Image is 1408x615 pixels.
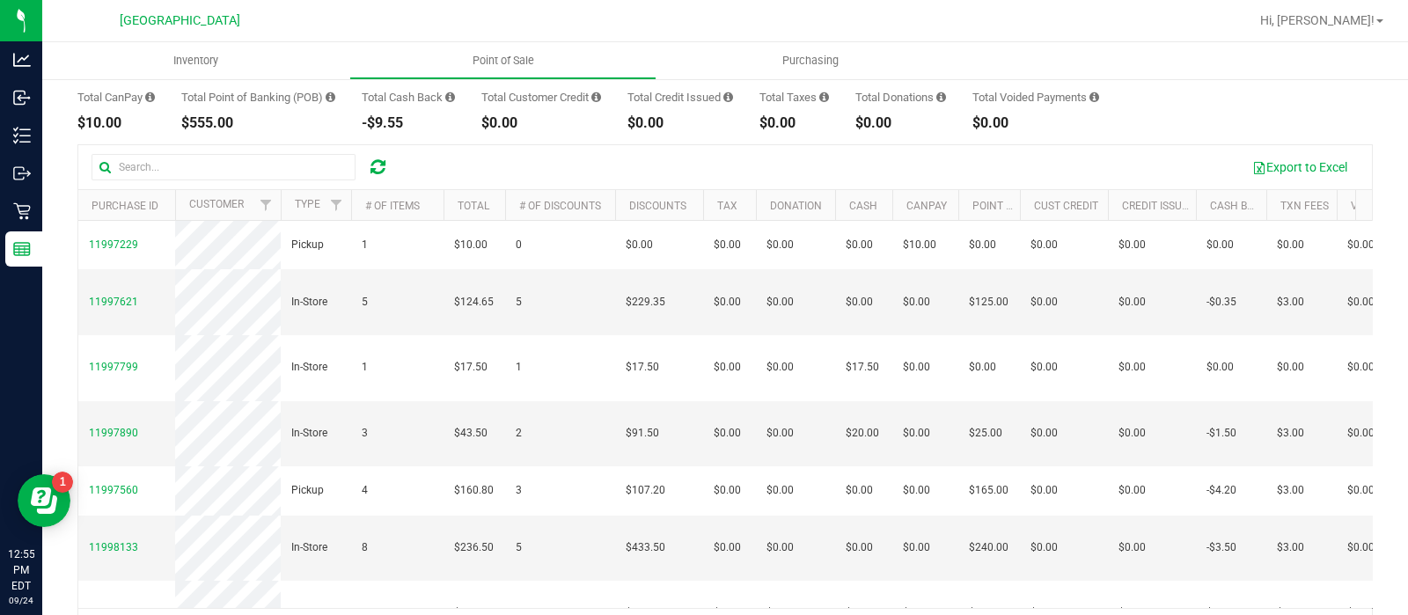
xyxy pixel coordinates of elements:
span: $236.50 [454,539,494,556]
span: $0.00 [903,294,930,311]
div: -$9.55 [362,116,455,130]
span: $0.00 [626,237,653,253]
i: Sum of all account credit issued for all refunds from returned purchases in the date range. [723,92,733,103]
div: $555.00 [181,116,335,130]
i: Sum of the successful, non-voided CanPay payment transactions for all purchases in the date range. [145,92,155,103]
span: $10.00 [454,237,488,253]
span: $0.00 [1347,539,1375,556]
div: $0.00 [855,116,946,130]
span: 11997229 [89,238,138,251]
div: $10.00 [77,116,155,130]
span: $0.00 [714,425,741,442]
span: $3.00 [1277,482,1304,499]
span: $0.00 [1206,237,1234,253]
span: 5 [516,539,522,556]
div: $0.00 [972,116,1099,130]
input: Search... [92,154,356,180]
span: $160.80 [454,482,494,499]
div: Total Cash Back [362,92,455,103]
inline-svg: Inbound [13,89,31,106]
span: $125.00 [969,294,1008,311]
span: $0.00 [1347,482,1375,499]
span: -$1.50 [1206,425,1236,442]
span: 11997560 [89,484,138,496]
i: Sum of the cash-back amounts from rounded-up electronic payments for all purchases in the date ra... [445,92,455,103]
span: Purchasing [759,53,862,69]
span: Inventory [150,53,242,69]
inline-svg: Retail [13,202,31,220]
a: Type [295,198,320,210]
span: $240.00 [969,539,1008,556]
span: $0.00 [1030,237,1058,253]
span: In-Store [291,539,327,556]
span: $165.00 [969,482,1008,499]
span: $0.00 [1118,539,1146,556]
a: Cash Back [1210,200,1268,212]
span: $0.00 [1118,482,1146,499]
span: $3.00 [1277,539,1304,556]
span: $0.00 [1347,359,1375,376]
a: Purchase ID [92,200,158,212]
span: Pickup [291,237,324,253]
span: In-Store [291,425,327,442]
inline-svg: Outbound [13,165,31,182]
span: $0.00 [846,237,873,253]
span: $433.50 [626,539,665,556]
p: 09/24 [8,594,34,607]
span: $0.00 [903,482,930,499]
span: $0.00 [766,425,794,442]
span: $0.00 [714,482,741,499]
span: $0.00 [1030,425,1058,442]
span: $3.00 [1277,425,1304,442]
a: # of Discounts [519,200,601,212]
span: $0.00 [714,237,741,253]
span: $0.00 [1118,425,1146,442]
div: Total Point of Banking (POB) [181,92,335,103]
span: 1 [516,359,522,376]
span: $0.00 [969,237,996,253]
a: Credit Issued [1122,200,1195,212]
a: Filter [252,190,281,220]
i: Sum of all round-up-to-next-dollar total price adjustments for all purchases in the date range. [936,92,946,103]
a: Cash [849,200,877,212]
div: Total Taxes [759,92,829,103]
span: $17.50 [454,359,488,376]
span: $0.00 [846,482,873,499]
a: Donation [770,200,822,212]
a: Filter [322,190,351,220]
div: Total CanPay [77,92,155,103]
a: Inventory [42,42,349,79]
span: $0.00 [766,539,794,556]
span: In-Store [291,294,327,311]
span: $0.00 [714,294,741,311]
a: CanPay [906,200,947,212]
span: 3 [516,482,522,499]
span: 4 [362,482,368,499]
i: Sum of all voided payment transaction amounts, excluding tips and transaction fees, for all purch... [1089,92,1099,103]
a: Cust Credit [1034,200,1098,212]
span: In-Store [291,359,327,376]
iframe: Resource center [18,474,70,527]
div: Total Customer Credit [481,92,601,103]
span: $0.00 [969,359,996,376]
span: $10.00 [903,237,936,253]
span: 11998133 [89,541,138,553]
span: $0.00 [1347,425,1375,442]
span: $0.00 [903,359,930,376]
span: 11997799 [89,361,138,373]
span: $0.00 [1347,237,1375,253]
span: 5 [362,294,368,311]
a: Txn Fees [1280,200,1329,212]
span: $0.00 [1206,359,1234,376]
span: $124.65 [454,294,494,311]
div: $0.00 [481,116,601,130]
span: Hi, [PERSON_NAME]! [1260,13,1375,27]
span: $0.00 [1118,294,1146,311]
inline-svg: Inventory [13,127,31,144]
span: $0.00 [714,359,741,376]
span: $91.50 [626,425,659,442]
i: Sum of the successful, non-voided point-of-banking payment transactions, both via payment termina... [326,92,335,103]
span: $0.00 [1277,359,1304,376]
span: $0.00 [1347,294,1375,311]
